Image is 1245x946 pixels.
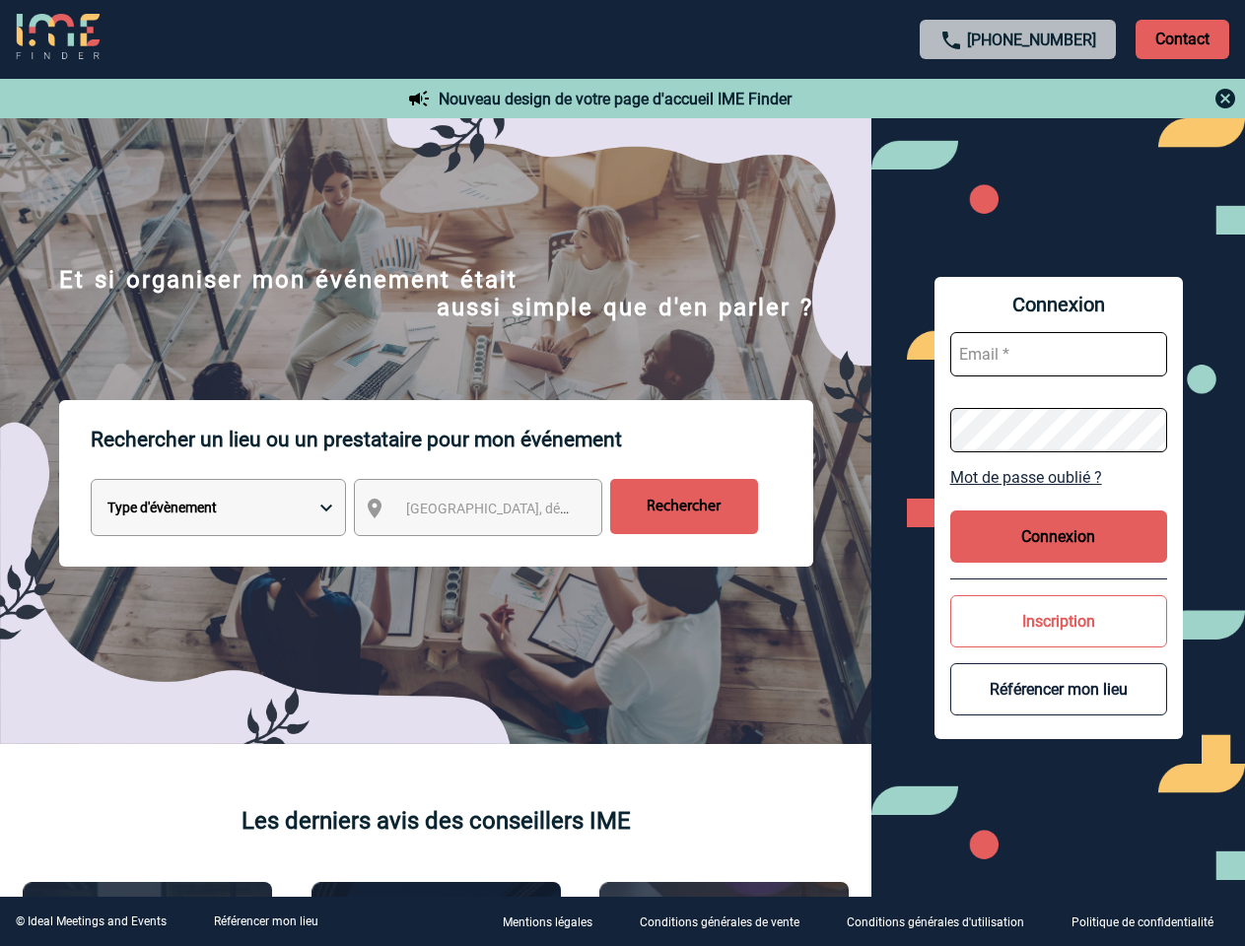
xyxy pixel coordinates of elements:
[1136,20,1229,59] p: Contact
[1072,916,1213,930] p: Politique de confidentialité
[503,916,592,930] p: Mentions légales
[487,912,624,931] a: Mentions légales
[950,468,1167,487] a: Mot de passe oublié ?
[847,916,1024,930] p: Conditions générales d'utilisation
[950,510,1167,563] button: Connexion
[91,400,813,479] p: Rechercher un lieu ou un prestataire pour mon événement
[610,479,758,534] input: Rechercher
[939,29,963,52] img: call-24-px.png
[406,501,680,516] span: [GEOGRAPHIC_DATA], département, région...
[950,595,1167,647] button: Inscription
[640,916,799,930] p: Conditions générales de vente
[950,293,1167,316] span: Connexion
[214,914,318,928] a: Référencer mon lieu
[967,31,1096,49] a: [PHONE_NUMBER]
[950,663,1167,715] button: Référencer mon lieu
[16,914,167,928] div: © Ideal Meetings and Events
[950,332,1167,376] input: Email *
[1056,912,1245,931] a: Politique de confidentialité
[831,912,1056,931] a: Conditions générales d'utilisation
[624,912,831,931] a: Conditions générales de vente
